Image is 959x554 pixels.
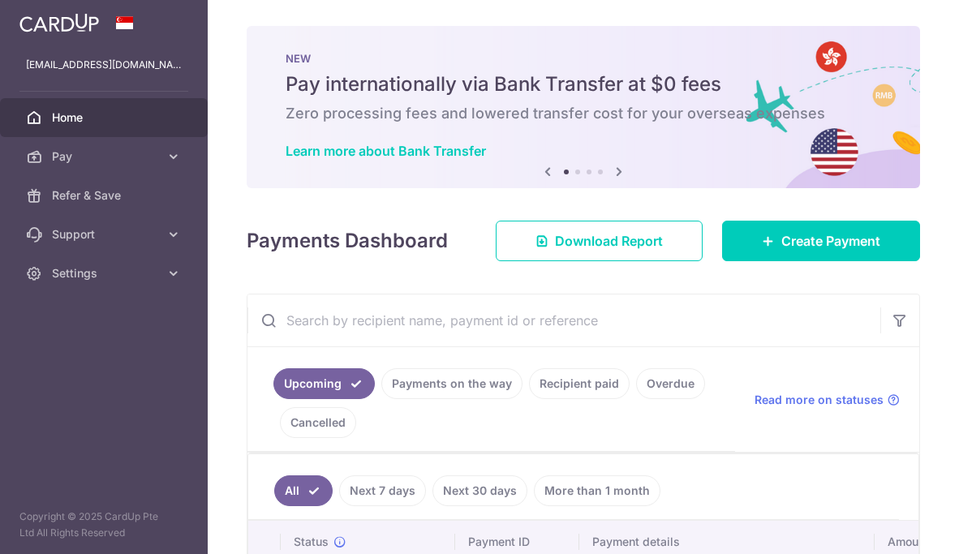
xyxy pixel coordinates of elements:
[52,148,159,165] span: Pay
[534,475,660,506] a: More than 1 month
[286,104,881,123] h6: Zero processing fees and lowered transfer cost for your overseas expenses
[26,57,182,73] p: [EMAIL_ADDRESS][DOMAIN_NAME]
[247,226,448,256] h4: Payments Dashboard
[52,187,159,204] span: Refer & Save
[755,392,900,408] a: Read more on statuses
[496,221,703,261] a: Download Report
[286,52,881,65] p: NEW
[52,226,159,243] span: Support
[273,368,375,399] a: Upcoming
[247,294,880,346] input: Search by recipient name, payment id or reference
[555,231,663,251] span: Download Report
[294,534,329,550] span: Status
[339,475,426,506] a: Next 7 days
[52,265,159,281] span: Settings
[280,407,356,438] a: Cancelled
[286,71,881,97] h5: Pay internationally via Bank Transfer at $0 fees
[286,143,486,159] a: Learn more about Bank Transfer
[636,368,705,399] a: Overdue
[529,368,630,399] a: Recipient paid
[381,368,523,399] a: Payments on the way
[781,231,880,251] span: Create Payment
[888,534,929,550] span: Amount
[722,221,920,261] a: Create Payment
[19,13,99,32] img: CardUp
[52,110,159,126] span: Home
[247,26,920,188] img: Bank transfer banner
[432,475,527,506] a: Next 30 days
[274,475,333,506] a: All
[755,392,884,408] span: Read more on statuses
